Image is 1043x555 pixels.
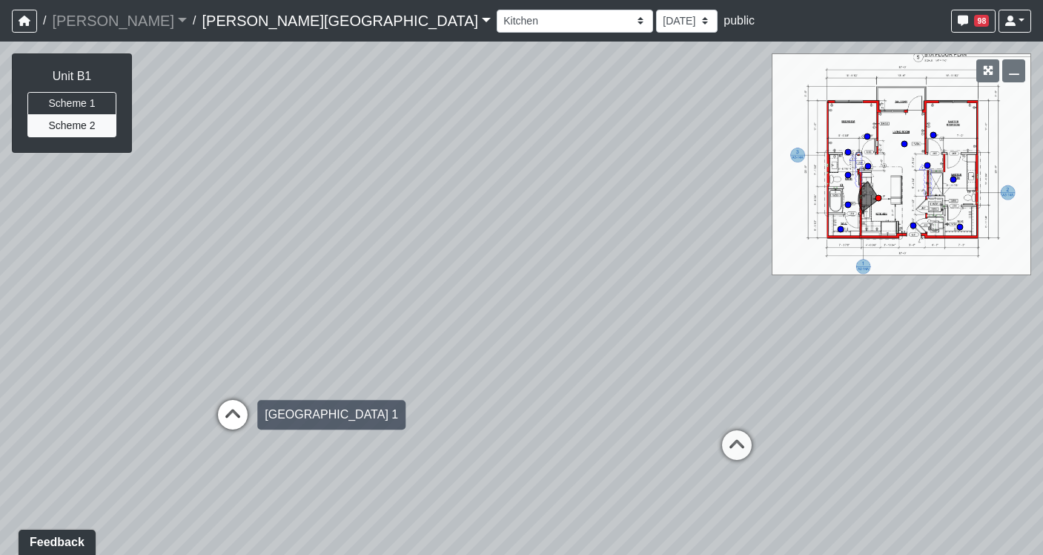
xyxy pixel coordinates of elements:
[724,14,755,27] span: public
[37,6,52,36] span: /
[202,6,491,36] a: [PERSON_NAME][GEOGRAPHIC_DATA]
[52,6,187,36] a: [PERSON_NAME]
[27,114,116,137] button: Scheme 2
[257,400,405,430] div: [GEOGRAPHIC_DATA] 1
[27,92,116,115] button: Scheme 1
[11,525,99,555] iframe: Ybug feedback widget
[974,15,989,27] span: 98
[187,6,202,36] span: /
[951,10,996,33] button: 98
[27,69,116,83] h6: Unit B1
